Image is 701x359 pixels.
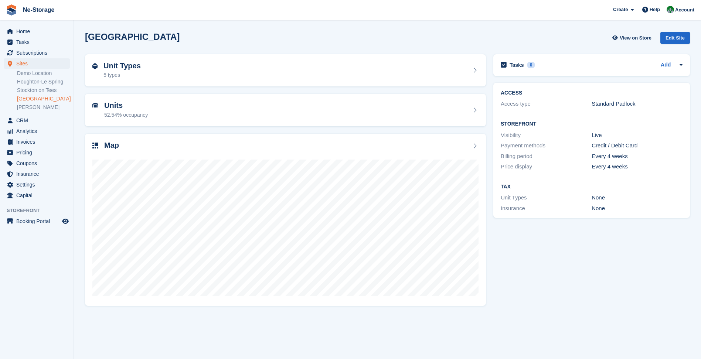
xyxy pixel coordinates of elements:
[16,169,61,179] span: Insurance
[4,58,70,69] a: menu
[661,61,671,69] a: Add
[501,152,592,161] div: Billing period
[501,163,592,171] div: Price display
[92,63,98,69] img: unit-type-icn-2b2737a686de81e16bb02015468b77c625bbabd49415b5ef34ead5e3b44a266d.svg
[592,141,683,150] div: Credit / Debit Card
[103,71,141,79] div: 5 types
[85,32,180,42] h2: [GEOGRAPHIC_DATA]
[4,216,70,226] a: menu
[4,115,70,126] a: menu
[16,37,61,47] span: Tasks
[501,90,683,96] h2: ACCESS
[592,152,683,161] div: Every 4 weeks
[4,179,70,190] a: menu
[501,121,683,127] h2: Storefront
[527,62,535,68] div: 0
[92,103,98,108] img: unit-icn-7be61d7bf1b0ce9d3e12c5938cc71ed9869f7b940bace4675aadf7bd6d80202e.svg
[17,104,70,111] a: [PERSON_NAME]
[510,62,524,68] h2: Tasks
[61,217,70,226] a: Preview store
[501,141,592,150] div: Payment methods
[104,111,148,119] div: 52.54% occupancy
[16,126,61,136] span: Analytics
[104,141,119,150] h2: Map
[592,204,683,213] div: None
[16,115,61,126] span: CRM
[501,194,592,202] div: Unit Types
[4,190,70,201] a: menu
[85,134,486,306] a: Map
[4,48,70,58] a: menu
[4,137,70,147] a: menu
[16,58,61,69] span: Sites
[17,95,70,102] a: [GEOGRAPHIC_DATA]
[4,26,70,37] a: menu
[4,126,70,136] a: menu
[611,32,654,44] a: View on Store
[4,169,70,179] a: menu
[17,87,70,94] a: Stockton on Tees
[592,100,683,108] div: Standard Padlock
[7,207,74,214] span: Storefront
[592,131,683,140] div: Live
[660,32,690,47] a: Edit Site
[103,62,141,70] h2: Unit Types
[85,54,486,87] a: Unit Types 5 types
[20,4,57,16] a: Ne-Storage
[592,163,683,171] div: Every 4 weeks
[17,70,70,77] a: Demo Location
[16,147,61,158] span: Pricing
[501,100,592,108] div: Access type
[501,204,592,213] div: Insurance
[16,137,61,147] span: Invoices
[92,143,98,148] img: map-icn-33ee37083ee616e46c38cad1a60f524a97daa1e2b2c8c0bc3eb3415660979fc1.svg
[667,6,674,13] img: Charlotte Nesbitt
[675,6,694,14] span: Account
[592,194,683,202] div: None
[16,26,61,37] span: Home
[4,158,70,168] a: menu
[104,101,148,110] h2: Units
[650,6,660,13] span: Help
[16,179,61,190] span: Settings
[6,4,17,16] img: stora-icon-8386f47178a22dfd0bd8f6a31ec36ba5ce8667c1dd55bd0f319d3a0aa187defe.svg
[16,190,61,201] span: Capital
[4,37,70,47] a: menu
[17,78,70,85] a: Houghton-Le Spring
[613,6,628,13] span: Create
[4,147,70,158] a: menu
[620,34,651,42] span: View on Store
[16,216,61,226] span: Booking Portal
[501,184,683,190] h2: Tax
[85,94,486,126] a: Units 52.54% occupancy
[16,158,61,168] span: Coupons
[660,32,690,44] div: Edit Site
[16,48,61,58] span: Subscriptions
[501,131,592,140] div: Visibility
